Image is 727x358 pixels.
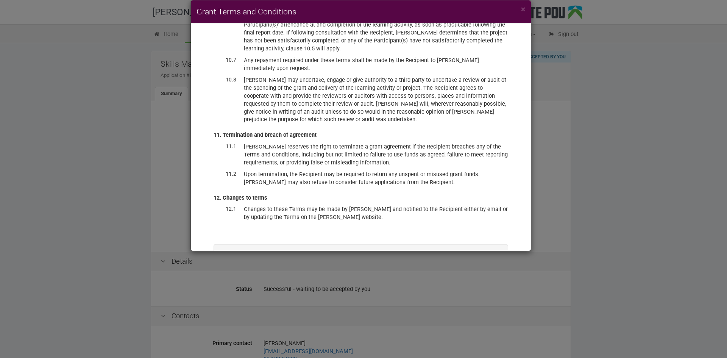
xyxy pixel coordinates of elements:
[244,205,508,221] dd: Changes to these Terms may be made by [PERSON_NAME] and notified to the Recipient either by email...
[244,76,508,124] dd: [PERSON_NAME] may undertake, engage or give authority to a third party to undertake a review or a...
[244,143,508,167] dd: [PERSON_NAME] reserves the right to terminate a grant agreement if the Recipient breaches any of ...
[244,56,508,72] dd: Any repayment required under these terms shall be made by the Recipient to [PERSON_NAME] immediat...
[214,170,236,178] dt: 11.2
[214,76,236,84] dt: 10.8
[214,131,508,139] div: 11. Termination and breach of agreement
[214,56,236,64] dt: 10.7
[214,143,236,150] dt: 11.1
[214,194,508,202] div: 12. Changes to terms
[244,170,508,186] dd: Upon termination, the Recipient may be required to return any unspent or misused grant funds. [PE...
[197,6,525,17] h4: Grant Terms and Conditions
[521,5,525,13] button: Close
[244,5,508,53] dd: If the Recipient fails to provide the final report or fails to provide it in a form acceptable to...
[214,205,236,213] dt: 12.1
[521,5,525,14] span: ×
